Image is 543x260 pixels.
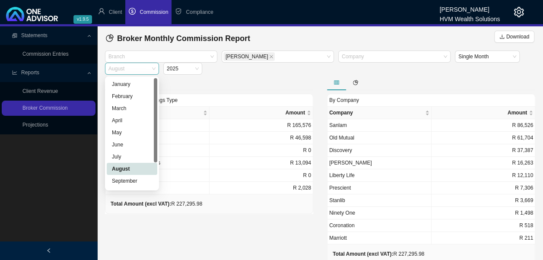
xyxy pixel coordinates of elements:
[210,157,314,169] td: R 13,094
[432,207,536,219] td: R 1,498
[210,119,314,132] td: R 165,576
[432,144,536,157] td: R 37,387
[432,219,536,232] td: R 518
[12,70,17,75] span: line-chart
[129,8,136,15] span: dollar
[112,116,152,125] div: April
[514,7,524,17] span: setting
[327,107,432,119] th: Company
[210,169,314,182] td: R 0
[46,248,51,253] span: left
[12,33,17,38] span: reconciliation
[107,139,157,151] div: June
[167,63,199,74] span: 2025
[112,104,152,113] div: March
[186,9,213,15] span: Compliance
[494,31,534,43] button: Download
[105,94,313,106] div: By Commission Earnings Type
[112,152,152,161] div: July
[432,169,536,182] td: R 12,110
[329,210,355,216] span: Ninety One
[210,107,314,119] th: Amount
[112,140,152,149] div: June
[107,102,157,114] div: March
[506,32,529,41] span: Download
[106,34,114,42] span: pie-chart
[210,144,314,157] td: R 0
[112,92,152,101] div: February
[329,197,345,203] span: Stanlib
[22,88,58,94] a: Client Revenue
[107,127,157,139] div: May
[439,12,500,21] div: HVM Wealth Solutions
[107,187,157,199] div: October
[329,108,423,117] span: Company
[6,7,58,21] img: 2df55531c6924b55f21c4cf5d4484680-logo-light.svg
[112,165,152,173] div: August
[111,201,171,207] b: Total Amount (excl VAT):
[107,163,157,175] div: August
[21,32,48,38] span: Statements
[223,52,275,61] span: Wesley Bowman
[211,108,305,117] span: Amount
[22,51,69,57] a: Commission Entries
[107,90,157,102] div: February
[327,94,535,106] div: By Company
[432,119,536,132] td: R 86,526
[432,182,536,194] td: R 7,306
[107,175,157,187] div: September
[334,80,339,85] span: table
[333,250,424,258] div: R 227,295.98
[109,9,122,15] span: Client
[439,2,500,12] div: [PERSON_NAME]
[269,54,273,59] span: close
[329,147,352,153] span: Discovery
[432,194,536,207] td: R 3,669
[329,185,351,191] span: Prescient
[432,157,536,169] td: R 16,263
[432,107,536,119] th: Amount
[210,182,314,194] td: R 2,028
[107,78,157,90] div: January
[111,200,202,208] div: R 227,295.98
[432,132,536,144] td: R 61,704
[433,108,527,117] span: Amount
[112,80,152,89] div: January
[225,53,268,60] span: [PERSON_NAME]
[329,222,355,228] span: Coronation
[107,114,157,127] div: April
[329,160,372,166] span: [PERSON_NAME]
[107,151,157,163] div: July
[117,34,250,43] span: Broker Monthly Commission Report
[112,177,152,185] div: September
[22,105,68,111] a: Broker Commission
[112,128,152,137] div: May
[353,80,358,85] span: pie-chart
[210,132,314,144] td: R 46,598
[329,235,347,241] span: Marriott
[329,135,354,141] span: Old Mutual
[432,232,536,244] td: R 211
[329,122,347,128] span: Sanlam
[333,251,393,257] b: Total Amount (excl VAT):
[175,8,182,15] span: safety
[22,122,48,128] a: Projections
[458,51,516,62] span: Single Month
[21,70,39,76] span: Reports
[140,9,168,15] span: Commission
[98,8,105,15] span: user
[73,15,92,24] span: v1.9.5
[329,172,355,178] span: Liberty Life
[108,63,156,74] span: August
[499,34,505,39] span: download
